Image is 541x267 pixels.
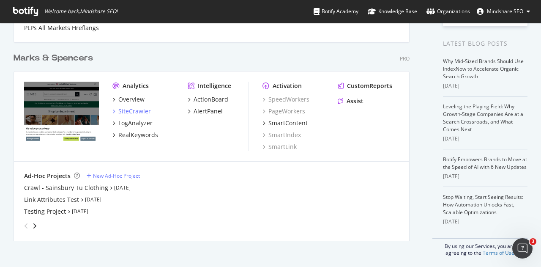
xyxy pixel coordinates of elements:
[123,82,149,90] div: Analytics
[112,131,158,139] a: RealKeywords
[24,195,79,204] a: Link Attributes Test
[17,107,152,116] div: Recent message
[262,95,309,104] a: SpeedWorkers
[14,52,96,64] a: Marks & Spencers
[114,184,131,191] a: [DATE]
[70,210,99,216] span: Messages
[512,238,533,259] iframe: Intercom live chat
[17,16,57,30] img: logo
[188,95,228,104] a: ActionBoard
[24,207,66,216] a: Testing Project
[198,82,231,90] div: Intelligence
[17,119,34,136] img: Profile image for Customer Support
[72,208,88,215] a: [DATE]
[21,219,32,233] div: angle-left
[338,97,363,105] a: Assist
[443,135,527,143] div: [DATE]
[118,95,145,104] div: Overview
[338,82,392,90] a: CustomReports
[273,82,302,90] div: Activation
[118,131,158,139] div: RealKeywords
[347,82,392,90] div: CustomReports
[194,95,228,104] div: ActionBoard
[85,196,101,203] a: [DATE]
[118,107,151,116] div: SiteCrawler
[38,128,92,137] div: Customer Support
[87,172,140,179] a: New Ad-Hoc Project
[194,107,223,116] div: AlertPanel
[24,82,99,142] img: www.marksandspencer.com/
[432,238,527,256] div: By using our Services, you are agreeing to the
[443,58,524,80] a: Why Mid-Sized Brands Should Use IndexNow to Accelerate Organic Search Growth
[262,143,297,151] a: SmartLink
[426,7,470,16] div: Organizations
[470,5,537,18] button: Mindshare SEO
[17,155,142,164] div: Ask a question
[14,52,93,64] div: Marks & Spencers
[17,74,152,89] p: How can we help?
[113,189,169,223] button: Help
[117,14,134,30] img: Profile image for Alex
[188,107,223,116] a: AlertPanel
[443,156,527,171] a: Botify Empowers Brands to Move at the Speed of AI with 6 New Updates
[93,172,140,179] div: New Ad-Hoc Project
[24,184,108,192] a: Crawl - Sainsbury Tu Clothing
[44,8,117,15] span: Welcome back, Mindshare SEO !
[93,128,117,137] div: • [DATE]
[19,210,38,216] span: Home
[483,249,514,256] a: Terms of Use
[443,218,527,226] div: [DATE]
[262,107,305,116] a: PageWorkers
[24,172,71,180] div: Ad-Hoc Projects
[112,107,151,116] a: SiteCrawler
[487,8,523,15] span: Mindshare SEO
[17,60,152,74] p: Hello Mindshare.
[400,55,410,62] div: Pro
[112,95,145,104] a: Overview
[268,119,308,127] div: SmartContent
[17,164,142,173] div: AI Agent and team can help
[262,131,301,139] a: SmartIndex
[443,193,523,216] a: Stop Waiting, Start Seeing Results: How Automation Unlocks Fast, Scalable Optimizations
[134,210,148,216] span: Help
[443,39,527,48] div: Latest Blog Posts
[9,112,160,143] div: Profile image for Customer SupportLo ipsum dolorsita consect ad Elitse Doeiu Tempori utla etd mag...
[133,14,150,30] img: Profile image for Chiara
[443,82,527,90] div: [DATE]
[347,97,363,105] div: Assist
[118,119,153,127] div: LogAnalyzer
[56,189,112,223] button: Messages
[24,24,99,32] a: PLPs All Markets Hreflangs
[112,119,153,127] a: LogAnalyzer
[262,119,308,127] a: SmartContent
[314,7,358,16] div: Botify Academy
[368,7,417,16] div: Knowledge Base
[32,222,38,230] div: angle-right
[8,99,161,144] div: Recent messageProfile image for Customer SupportLo ipsum dolorsita consect ad Elitse Doeiu Tempor...
[530,238,536,245] span: 3
[8,148,161,180] div: Ask a questionAI Agent and team can help
[101,14,117,30] img: Profile image for Anna
[443,103,523,133] a: Leveling the Playing Field: Why Growth-Stage Companies Are at a Search Crossroads, and What Comes...
[443,173,527,180] div: [DATE]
